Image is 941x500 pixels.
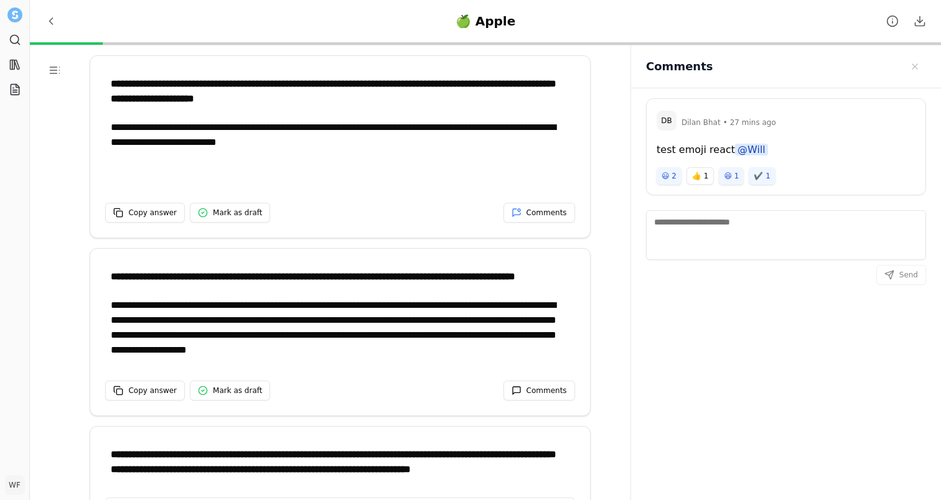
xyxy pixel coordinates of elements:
[754,171,770,181] span: ✔️ 1
[730,118,776,127] span: 27 mins ago
[213,386,262,396] span: Mark as draft
[456,12,516,30] div: 🍏 Apple
[749,167,775,185] button: ✔️ 1
[105,203,185,223] button: Copy answer
[692,171,708,181] span: 👍 1
[662,171,676,181] span: 😃 2
[503,203,575,223] button: Comments
[724,171,739,181] span: 😆 1
[128,208,177,218] span: Copy answer
[128,386,177,396] span: Copy answer
[735,144,768,155] span: @Will
[5,80,25,100] a: Projects
[7,7,22,22] img: Settle
[190,381,270,400] button: Mark as draft
[527,208,567,218] span: Comments
[719,167,744,185] button: 😆 1
[5,55,25,75] a: Library
[5,30,25,50] a: Search
[527,386,567,396] span: Comments
[105,381,185,400] button: Copy answer
[213,208,262,218] span: Mark as draft
[646,58,713,75] h2: Comments
[5,5,25,25] button: Settle
[881,10,904,32] button: Project details
[657,111,676,131] span: DB
[681,118,776,127] span: •
[657,167,681,185] button: 😃 2
[5,475,25,495] button: WF
[657,144,735,155] span: test emoji react
[681,118,721,127] span: Dilan Bhat
[686,167,714,185] button: 👍 1
[190,203,270,223] button: Mark as draft
[40,10,62,32] button: Back to Projects
[904,55,926,78] button: Close sidebar
[503,381,575,400] button: Comments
